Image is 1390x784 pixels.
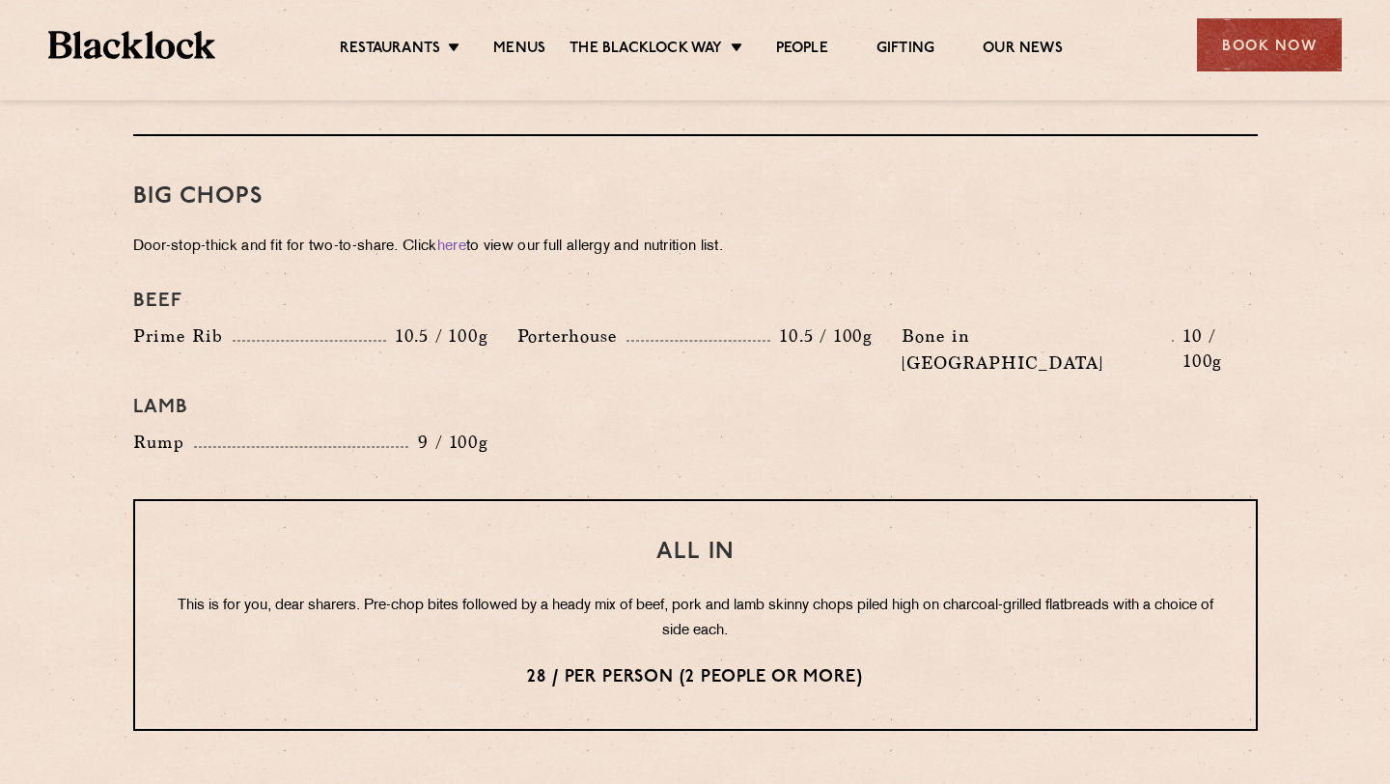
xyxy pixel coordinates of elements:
a: here [437,239,466,254]
p: 28 / per person (2 people or more) [174,665,1217,690]
p: This is for you, dear sharers. Pre-chop bites followed by a heady mix of beef, pork and lamb skin... [174,594,1217,644]
p: Porterhouse [517,322,626,350]
p: 10 / 100g [1174,323,1258,374]
a: Restaurants [340,40,440,61]
h3: All In [174,540,1217,565]
p: Prime Rib [133,322,233,350]
img: BL_Textured_Logo-footer-cropped.svg [48,31,215,59]
p: 10.5 / 100g [770,323,873,349]
div: Book Now [1197,18,1342,71]
p: Bone in [GEOGRAPHIC_DATA] [902,322,1172,377]
a: People [776,40,828,61]
p: 9 / 100g [408,430,488,455]
a: Gifting [876,40,934,61]
h3: Big Chops [133,184,1258,210]
h4: Lamb [133,396,1258,419]
p: Door-stop-thick and fit for two-to-share. Click to view our full allergy and nutrition list. [133,234,1258,261]
a: The Blacklock Way [570,40,722,61]
p: 10.5 / 100g [386,323,488,349]
p: Rump [133,429,194,456]
a: Menus [493,40,545,61]
h4: Beef [133,290,1258,313]
a: Our News [983,40,1063,61]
